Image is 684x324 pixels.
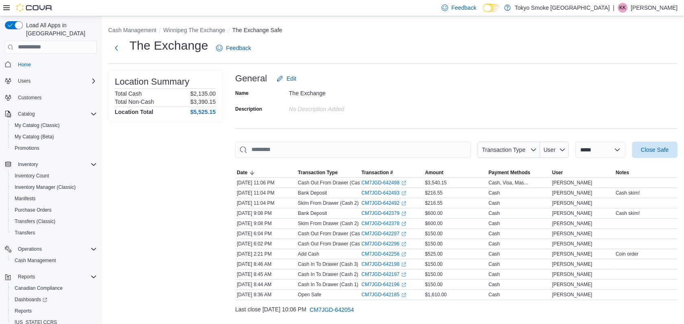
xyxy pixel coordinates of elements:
[2,271,100,282] button: Reports
[552,251,592,257] span: [PERSON_NAME]
[11,171,52,181] a: Inventory Count
[425,291,446,298] span: $1,610.00
[298,281,358,288] p: Cash In To Drawer (Cash 1)
[15,218,55,225] span: Transfers (Classic)
[425,190,442,196] span: $216.55
[552,271,592,278] span: [PERSON_NAME]
[552,241,592,247] span: [PERSON_NAME]
[15,93,45,103] a: Customers
[298,271,358,278] p: Cash In To Drawer (Cash 2)
[15,76,34,86] button: Users
[289,87,398,96] div: The Exchange
[616,251,638,257] span: Coin order
[15,60,34,70] a: Home
[15,76,97,86] span: Users
[108,27,156,33] button: Cash Management
[361,271,406,278] a: CM7JGD-642197External link
[8,227,100,239] button: Transfers
[235,229,296,239] div: [DATE] 6:04 PM
[11,205,55,215] a: Purchase Orders
[616,169,629,176] span: Notes
[8,131,100,142] button: My Catalog (Beta)
[15,272,97,282] span: Reports
[298,200,358,206] p: Skim From Drawer (Cash 2)
[15,59,97,70] span: Home
[488,230,500,237] div: Cash
[551,168,614,177] button: User
[361,230,406,237] a: CM7JGD-642297External link
[361,210,406,217] a: CM7JGD-642379External link
[401,272,406,277] svg: External link
[552,190,592,196] span: [PERSON_NAME]
[401,282,406,287] svg: External link
[488,190,500,196] div: Cash
[618,3,627,13] div: Kelsey Kaneski
[487,168,550,177] button: Payment Methods
[8,255,100,266] button: Cash Management
[11,205,97,215] span: Purchase Orders
[11,217,97,226] span: Transfers (Classic)
[401,181,406,186] svg: External link
[632,142,677,158] button: Close Safe
[552,200,592,206] span: [PERSON_NAME]
[488,180,528,186] div: Cash, Visa, Mas...
[115,109,153,115] h4: Location Total
[361,169,393,176] span: Transaction #
[401,221,406,226] svg: External link
[361,251,406,257] a: CM7JGD-642256External link
[232,27,282,33] button: The Exchange Safe
[401,252,406,257] svg: External link
[11,143,43,153] a: Promotions
[425,210,442,217] span: $600.00
[11,306,35,316] a: Reports
[235,208,296,218] div: [DATE] 9:08 PM
[235,269,296,279] div: [DATE] 8:45 AM
[235,188,296,198] div: [DATE] 11:04 PM
[11,171,97,181] span: Inventory Count
[360,168,423,177] button: Transaction #
[552,230,592,237] span: [PERSON_NAME]
[8,294,100,305] a: Dashboards
[15,195,35,202] span: Manifests
[15,244,97,254] span: Operations
[423,168,487,177] button: Amount
[8,216,100,227] button: Transfers (Classic)
[235,90,249,96] label: Name
[552,291,592,298] span: [PERSON_NAME]
[11,182,97,192] span: Inventory Manager (Classic)
[425,220,442,227] span: $600.00
[425,180,446,186] span: $3,540.15
[15,230,35,236] span: Transfers
[11,120,63,130] a: My Catalog (Classic)
[8,282,100,294] button: Canadian Compliance
[15,272,38,282] button: Reports
[15,308,32,314] span: Reports
[488,251,500,257] div: Cash
[190,109,216,115] h4: $5,525.15
[8,182,100,193] button: Inventory Manager (Classic)
[552,220,592,227] span: [PERSON_NAME]
[115,90,142,97] h6: Total Cash
[361,180,406,186] a: CM7JGD-642498External link
[15,160,97,169] span: Inventory
[115,99,154,105] h6: Total Non-Cash
[235,239,296,249] div: [DATE] 6:02 PM
[361,190,406,196] a: CM7JGD-642493External link
[18,161,38,168] span: Inventory
[488,281,500,288] div: Cash
[15,285,63,291] span: Canadian Compliance
[298,251,319,257] p: Add Cash
[286,74,296,83] span: Edit
[425,261,442,267] span: $150.00
[298,169,338,176] span: Transaction Type
[213,40,254,56] a: Feedback
[23,21,97,37] span: Load All Apps in [GEOGRAPHIC_DATA]
[298,261,358,267] p: Cash In To Drawer (Cash 3)
[401,232,406,236] svg: External link
[18,246,42,252] span: Operations
[425,281,442,288] span: $150.00
[15,92,97,103] span: Customers
[488,169,530,176] span: Payment Methods
[129,37,208,54] h1: The Exchange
